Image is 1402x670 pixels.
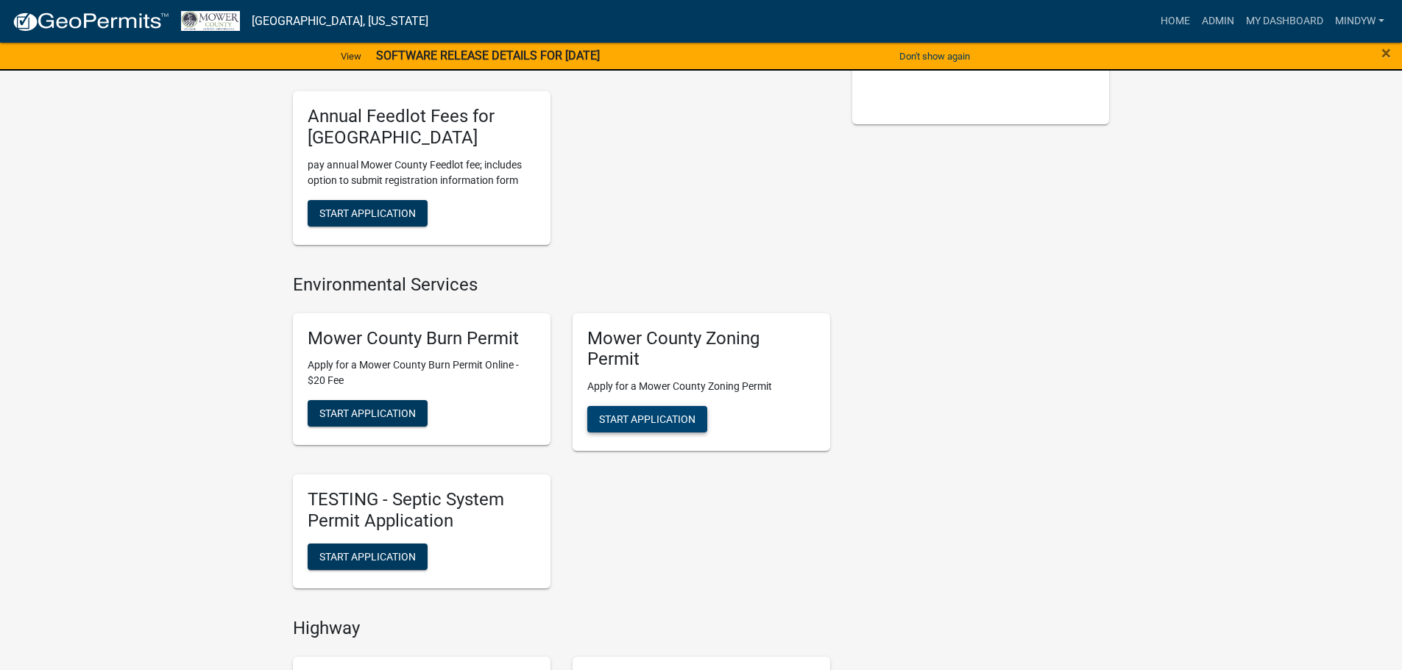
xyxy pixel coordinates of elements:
span: Start Application [599,413,695,425]
a: My Dashboard [1240,7,1329,35]
h5: TESTING - Septic System Permit Application [308,489,536,532]
h5: Mower County Zoning Permit [587,328,815,371]
a: View [335,44,367,68]
h5: Mower County Burn Permit [308,328,536,349]
a: [GEOGRAPHIC_DATA], [US_STATE] [252,9,428,34]
strong: SOFTWARE RELEASE DETAILS FOR [DATE] [376,49,600,63]
h4: Environmental Services [293,274,830,296]
img: Mower County, Minnesota [181,11,240,31]
h5: Annual Feedlot Fees for [GEOGRAPHIC_DATA] [308,106,536,149]
p: pay annual Mower County Feedlot fee; includes option to submit registration information form [308,157,536,188]
span: Start Application [319,407,416,419]
button: Start Application [308,544,428,570]
span: × [1381,43,1391,63]
a: Home [1155,7,1196,35]
span: Start Application [319,207,416,218]
button: Start Application [587,406,707,432]
p: Apply for a Mower County Zoning Permit [587,379,815,394]
button: Don't show again [893,44,976,68]
button: Start Application [308,200,428,227]
h4: Highway [293,618,830,639]
a: mindyw [1329,7,1390,35]
a: Admin [1196,7,1240,35]
p: Apply for a Mower County Burn Permit Online - $20 Fee [308,357,536,388]
button: Close [1381,44,1391,62]
button: Start Application [308,400,428,427]
span: Start Application [319,550,416,562]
